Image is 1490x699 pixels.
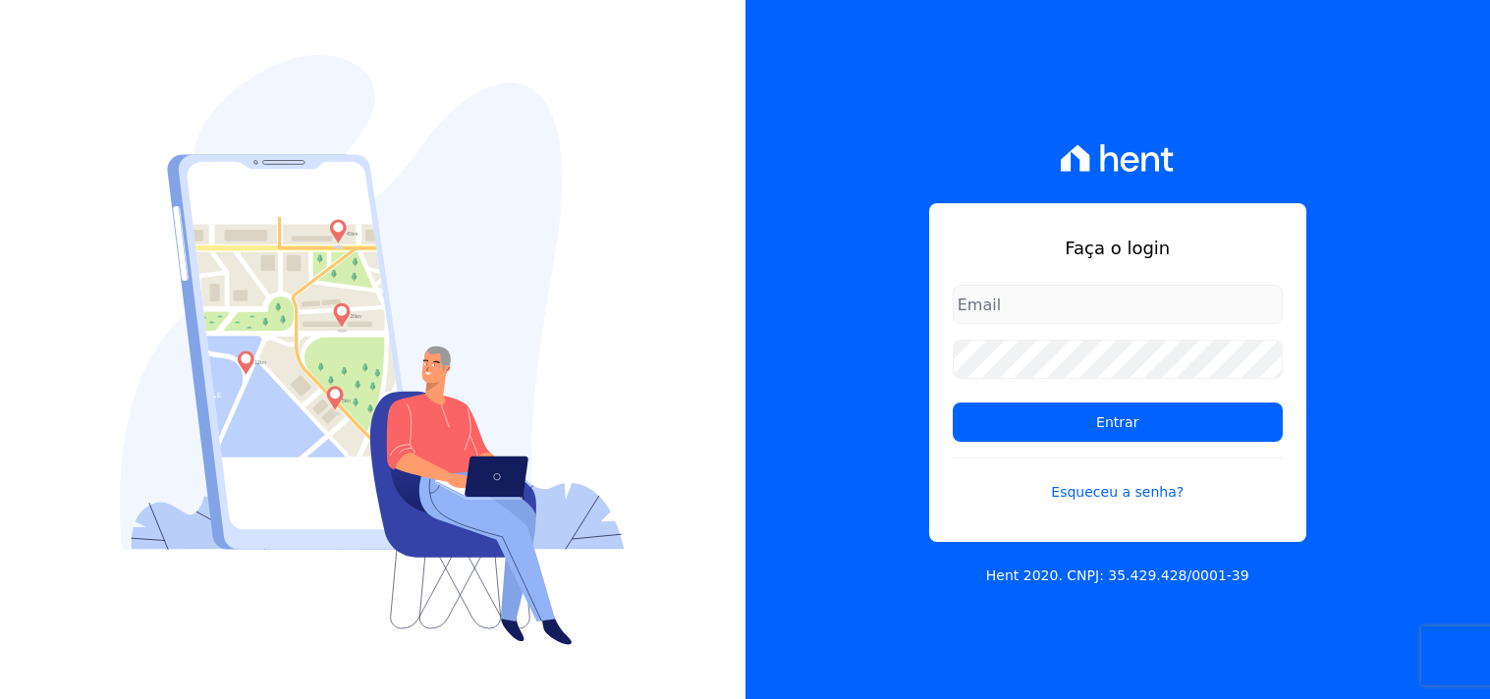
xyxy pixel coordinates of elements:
[953,285,1283,324] input: Email
[953,235,1283,261] h1: Faça o login
[986,565,1249,586] p: Hent 2020. CNPJ: 35.429.428/0001-39
[953,457,1283,503] a: Esqueceu a senha?
[953,403,1283,442] input: Entrar
[120,55,625,645] img: Login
